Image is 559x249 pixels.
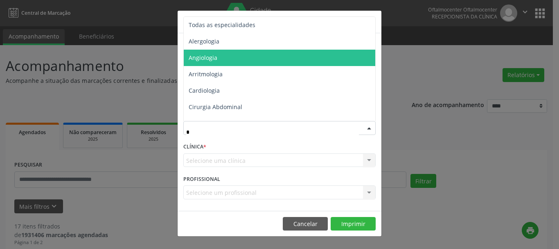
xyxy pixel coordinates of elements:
[189,54,217,62] span: Angiologia
[189,21,255,29] span: Todas as especialidades
[183,16,277,27] h5: Relatório de agendamentos
[331,217,376,231] button: Imprimir
[183,141,206,153] label: CLÍNICA
[365,11,381,31] button: Close
[189,119,261,127] span: Cirurgia Cabeça e Pescoço
[183,173,220,185] label: PROFISSIONAL
[189,103,242,111] span: Cirurgia Abdominal
[189,37,219,45] span: Alergologia
[283,217,328,231] button: Cancelar
[189,70,223,78] span: Arritmologia
[189,87,220,94] span: Cardiologia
